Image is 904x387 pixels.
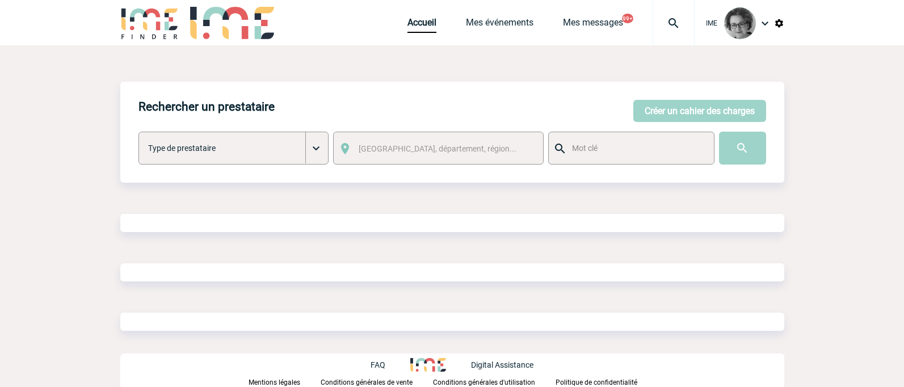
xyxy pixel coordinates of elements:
p: Digital Assistance [471,360,533,369]
p: Conditions générales d'utilisation [433,378,535,386]
p: Conditions générales de vente [321,378,413,386]
p: Politique de confidentialité [556,378,637,386]
a: FAQ [371,359,410,369]
img: IME-Finder [120,7,179,39]
a: Mes événements [466,17,533,33]
img: 101028-0.jpg [724,7,756,39]
span: IME [706,19,717,27]
a: Mes messages [563,17,623,33]
span: [GEOGRAPHIC_DATA], département, région... [359,144,516,153]
p: Mentions légales [249,378,300,386]
p: FAQ [371,360,385,369]
img: http://www.idealmeetingsevents.fr/ [410,358,445,372]
a: Accueil [407,17,436,33]
a: Politique de confidentialité [556,376,655,387]
h4: Rechercher un prestataire [138,100,275,113]
a: Conditions générales d'utilisation [433,376,556,387]
a: Mentions légales [249,376,321,387]
button: 99+ [622,14,633,23]
input: Mot clé [569,141,704,155]
input: Submit [719,132,766,165]
a: Conditions générales de vente [321,376,433,387]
